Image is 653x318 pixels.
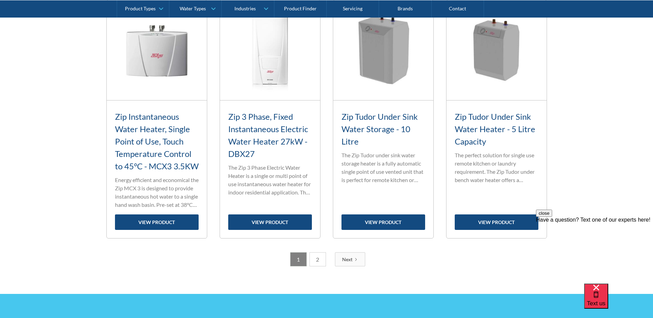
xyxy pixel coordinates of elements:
iframe: podium webchat widget bubble [584,284,653,318]
a: 2 [309,252,326,266]
h3: Zip 3 Phase, Fixed Instantaneous Electric Water Heater 27kW - DBX27 [228,110,312,160]
div: Water Types [180,6,206,11]
a: view product [228,214,312,230]
p: The Zip Tudor under sink water storage heater is a fully automatic single point of use vented uni... [341,151,425,184]
a: 1 [290,252,307,266]
h3: Zip Tudor Under Sink Water Storage - 10 Litre [341,110,425,148]
div: List [106,252,547,266]
div: Next [342,256,352,263]
a: Next Page [335,252,365,266]
div: Industries [234,6,256,11]
p: The perfect solution for single use remote kitchen or laundry requirement. The Zip Tudor under be... [455,151,538,184]
iframe: podium webchat widget prompt [536,210,653,292]
div: Product Types [125,6,156,11]
p: The Zip 3 Phase Electric Water Heater is a single or multi point of use instantaneous water heate... [228,163,312,197]
h3: Zip Tudor Under Sink Water Heater - 5 Litre Capacity [455,110,538,148]
p: Energy efficient and economical the Zip MCX 3 is designed to provide instantaneous hot water to a... [115,176,199,209]
a: view product [341,214,425,230]
h3: Zip Instantaneous Water Heater, Single Point of Use, Touch Temperature Control to 45°C - MCX3 3.5KW [115,110,199,172]
a: view product [455,214,538,230]
a: view product [115,214,199,230]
